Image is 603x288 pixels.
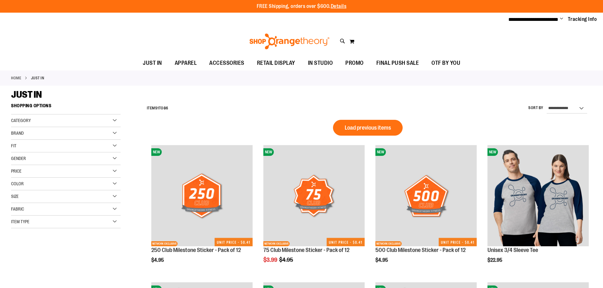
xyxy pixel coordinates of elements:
span: IN STUDIO [308,56,333,70]
span: Gender [11,156,26,161]
a: Unisex 3/4 Sleeve TeeNEW [487,145,589,247]
span: PROMO [345,56,364,70]
span: NEW [151,148,162,156]
img: 500 Club Milestone Sticker - Pack of 12 [375,145,477,246]
span: Price [11,169,22,174]
p: FREE Shipping, orders over $600. [257,3,347,10]
a: 500 Club Milestone Sticker - Pack of 12 [375,247,466,253]
span: NETWORK EXCLUSIVE [263,241,290,246]
span: Item Type [11,219,29,224]
label: Sort By [528,105,543,111]
span: $4.95 [375,257,389,263]
span: APPAREL [175,56,197,70]
span: JUST IN [11,89,42,100]
span: $4.95 [279,257,294,263]
a: Unisex 3/4 Sleeve Tee [487,247,538,253]
div: product [260,142,368,279]
div: product [372,142,480,279]
span: $3.99 [263,257,278,263]
span: 86 [164,106,168,110]
img: Unisex 3/4 Sleeve Tee [487,145,589,246]
img: Shop Orangetheory [248,34,330,49]
a: RETAIL DISPLAY [251,56,302,70]
strong: JUST IN [31,75,44,81]
a: 250 Club Milestone Sticker - Pack of 12 [151,247,241,253]
span: Size [11,194,19,199]
span: Fit [11,143,16,148]
span: Brand [11,131,24,136]
span: RETAIL DISPLAY [257,56,295,70]
span: Fabric [11,206,24,211]
a: JUST IN [136,56,168,70]
h2: Items to [147,103,168,113]
span: FINAL PUSH SALE [376,56,419,70]
span: Color [11,181,24,186]
span: NEW [487,148,498,156]
a: Details [331,3,347,9]
span: Category [11,118,31,123]
a: 250 Club Milestone Sticker - Pack of 12NEWNETWORK EXCLUSIVE [151,145,253,247]
div: product [148,142,256,279]
strong: Shopping Options [11,100,121,114]
a: OTF BY YOU [425,56,467,70]
span: ACCESSORIES [209,56,244,70]
a: FINAL PUSH SALE [370,56,425,70]
span: NETWORK EXCLUSIVE [151,241,178,246]
span: $22.95 [487,257,503,263]
a: ACCESSORIES [203,56,251,70]
span: NEW [263,148,274,156]
span: 1 [157,106,159,110]
span: Load previous items [345,125,391,131]
span: NETWORK EXCLUSIVE [375,241,402,246]
a: IN STUDIO [302,56,339,70]
button: Load previous items [333,120,403,136]
a: Tracking Info [568,16,597,23]
a: 500 Club Milestone Sticker - Pack of 12NEWNETWORK EXCLUSIVE [375,145,477,247]
a: 75 Club Milestone Sticker - Pack of 12 [263,247,349,253]
button: Account menu [560,16,563,22]
img: 75 Club Milestone Sticker - Pack of 12 [263,145,365,246]
a: APPAREL [168,56,203,70]
a: 75 Club Milestone Sticker - Pack of 12NEWNETWORK EXCLUSIVE [263,145,365,247]
a: PROMO [339,56,370,70]
span: JUST IN [143,56,162,70]
span: OTF BY YOU [431,56,460,70]
div: product [484,142,592,279]
span: NEW [375,148,386,156]
span: $4.95 [151,257,165,263]
a: Home [11,75,21,81]
img: 250 Club Milestone Sticker - Pack of 12 [151,145,253,246]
